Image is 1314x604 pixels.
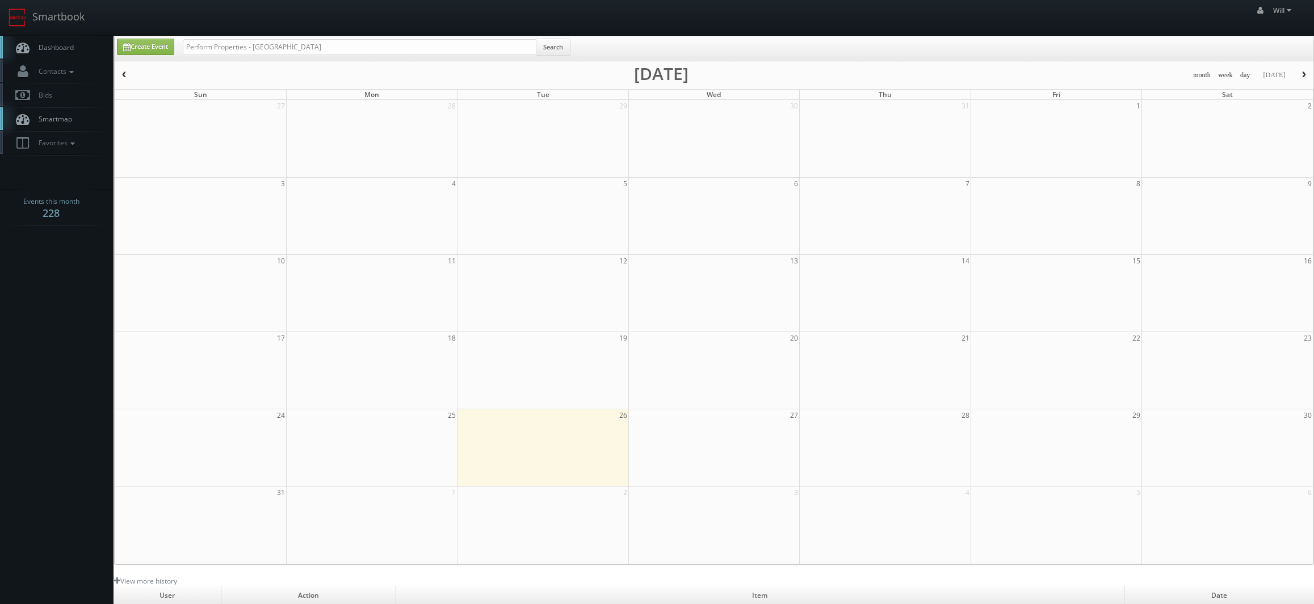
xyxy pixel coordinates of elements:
button: week [1214,68,1237,82]
span: 6 [1307,486,1313,498]
span: 31 [276,486,286,498]
strong: 228 [43,206,60,220]
button: month [1189,68,1215,82]
span: 1 [1135,100,1141,112]
span: 27 [789,409,799,421]
span: 12 [618,255,628,267]
span: 4 [451,178,457,190]
button: Search [536,39,570,56]
span: 15 [1131,255,1141,267]
span: 9 [1307,178,1313,190]
span: 17 [276,332,286,344]
span: Mon [364,90,379,99]
span: 24 [276,409,286,421]
span: Dashboard [33,43,74,52]
span: 29 [618,100,628,112]
span: Smartmap [33,114,72,124]
button: day [1236,68,1254,82]
span: 7 [964,178,971,190]
img: smartbook-logo.png [9,9,27,27]
span: 10 [276,255,286,267]
span: 13 [789,255,799,267]
span: 5 [622,178,628,190]
span: 28 [447,100,457,112]
span: 2 [1307,100,1313,112]
span: 20 [789,332,799,344]
span: 3 [793,486,799,498]
span: 2 [622,486,628,498]
span: 26 [618,409,628,421]
span: 1 [451,486,457,498]
span: 29 [1131,409,1141,421]
a: Create Event [117,39,174,55]
span: Tue [537,90,549,99]
span: 18 [447,332,457,344]
span: Contacts [33,66,77,76]
button: [DATE] [1259,68,1289,82]
span: 27 [276,100,286,112]
span: 3 [280,178,286,190]
span: 5 [1135,486,1141,498]
span: Sat [1222,90,1233,99]
span: 31 [960,100,971,112]
span: 23 [1303,332,1313,344]
span: 19 [618,332,628,344]
a: View more history [114,576,177,586]
span: 22 [1131,332,1141,344]
span: Fri [1052,90,1060,99]
input: Search for Events [183,39,536,55]
span: 14 [960,255,971,267]
span: 28 [960,409,971,421]
span: 21 [960,332,971,344]
span: 16 [1303,255,1313,267]
span: 8 [1135,178,1141,190]
span: Bids [33,90,52,100]
span: 6 [793,178,799,190]
span: Will [1273,6,1295,15]
span: 30 [789,100,799,112]
span: Sun [194,90,207,99]
h2: [DATE] [634,68,689,79]
span: 25 [447,409,457,421]
span: 4 [964,486,971,498]
span: 30 [1303,409,1313,421]
span: 11 [447,255,457,267]
span: Wed [707,90,721,99]
span: Favorites [33,138,78,148]
span: Events this month [23,196,79,207]
span: Thu [879,90,892,99]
